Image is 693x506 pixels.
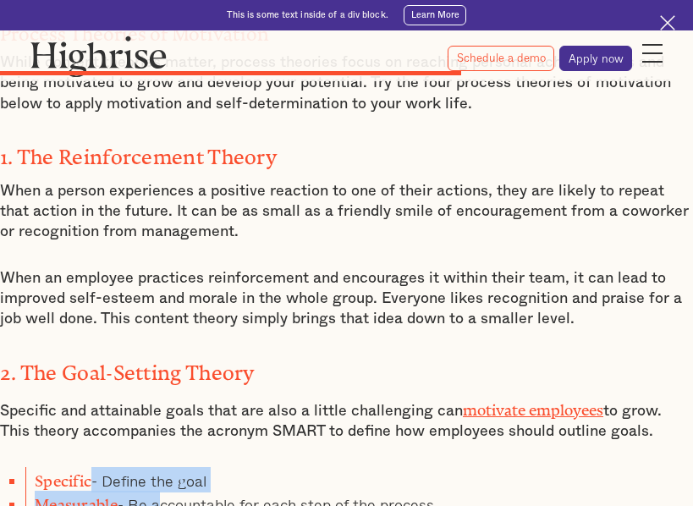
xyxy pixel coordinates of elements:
div: This is some text inside of a div block. [227,9,388,21]
a: Apply now [559,46,632,71]
li: - Define the goal [25,467,693,491]
img: Highrise logo [30,36,167,77]
strong: Measurable [35,496,118,506]
strong: Specific [35,472,91,482]
a: Schedule a demo [448,46,554,71]
a: motivate employees [463,401,603,411]
a: Learn More [404,5,467,25]
img: Cross icon [660,15,675,30]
